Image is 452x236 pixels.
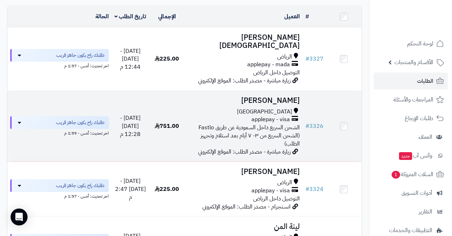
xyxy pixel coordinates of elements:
[10,129,109,136] div: اخر تحديث: أمس - 1:59 م
[158,12,176,21] a: الإجمالي
[305,12,309,21] a: #
[374,203,448,220] a: التقارير
[253,194,300,203] span: التوصيل داخل الرياض
[237,108,292,116] span: [GEOGRAPHIC_DATA]
[305,55,309,63] span: #
[155,122,179,130] span: 751.00
[120,47,141,72] span: [DATE] - [DATE] 12:44 م
[251,116,290,124] span: applepay - visa
[418,132,432,142] span: العملاء
[56,52,105,59] span: طلبك راح يكون جاهز قريب
[188,33,300,50] h3: [PERSON_NAME][DEMOGRAPHIC_DATA]
[56,119,105,126] span: طلبك راح يكون جاهز قريب
[374,35,448,52] a: لوحة التحكم
[247,61,290,69] span: applepay - mada
[120,114,141,138] span: [DATE] - [DATE] 12:28 م
[402,188,432,198] span: أدوات التسويق
[251,187,290,195] span: applepay - visa
[277,53,292,61] span: الرياض
[374,129,448,145] a: العملاء
[374,110,448,127] a: طلبات الإرجاع
[374,185,448,201] a: أدوات التسويق
[253,68,300,77] span: التوصيل داخل الرياض
[374,147,448,164] a: وآتس آبجديد
[405,113,433,123] span: طلبات الإرجاع
[404,5,445,20] img: logo-2.png
[10,62,109,69] div: اخر تحديث: أمس - 1:57 م
[398,151,432,161] span: وآتس آب
[284,12,300,21] a: العميل
[305,122,323,130] a: #3326
[10,192,109,199] div: اخر تحديث: أمس - 1:57 م
[393,95,433,105] span: المراجعات والأسئلة
[394,57,433,67] span: الأقسام والمنتجات
[277,179,292,187] span: الرياض
[114,12,147,21] a: تاريخ الطلب
[305,122,309,130] span: #
[56,182,105,189] span: طلبك راح يكون جاهز قريب
[115,177,146,201] span: [DATE] - [DATE] 2:47 م
[392,171,400,179] span: 1
[155,55,179,63] span: 225.00
[198,148,291,156] span: زيارة مباشرة - مصدر الطلب: الموقع الإلكتروني
[155,185,179,193] span: 225.00
[419,207,432,217] span: التقارير
[407,39,433,49] span: لوحة التحكم
[11,209,28,225] div: Open Intercom Messenger
[391,169,433,179] span: السلات المتروكة
[399,152,412,160] span: جديد
[374,166,448,183] a: السلات المتروكة1
[374,91,448,108] a: المراجعات والأسئلة
[417,76,433,86] span: الطلبات
[188,223,300,231] h3: لينة المن
[305,55,323,63] a: #3327
[374,73,448,89] a: الطلبات
[188,97,300,105] h3: [PERSON_NAME]
[389,225,432,235] span: التطبيقات والخدمات
[188,168,300,176] h3: [PERSON_NAME]
[198,123,300,148] span: الشحن السريع داخل السعودية عن طريق Fastlo (الشحن السريع من ٣- ٧ أيام بعد استلام وتجهيز الطلب)
[305,185,323,193] a: #3324
[202,203,291,211] span: انستجرام - مصدر الطلب: الموقع الإلكتروني
[198,76,291,85] span: زيارة مباشرة - مصدر الطلب: الموقع الإلكتروني
[95,12,109,21] a: الحالة
[305,185,309,193] span: #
